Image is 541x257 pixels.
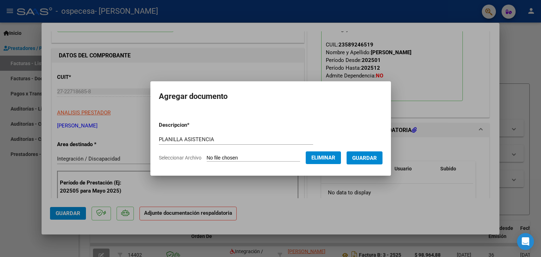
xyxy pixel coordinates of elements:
button: Eliminar [306,151,341,164]
p: Descripcion [159,121,226,129]
button: Guardar [347,151,383,164]
div: Open Intercom Messenger [517,233,534,250]
span: Eliminar [311,155,335,161]
h2: Agregar documento [159,90,383,103]
span: Seleccionar Archivo [159,155,201,161]
span: Guardar [352,155,377,161]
